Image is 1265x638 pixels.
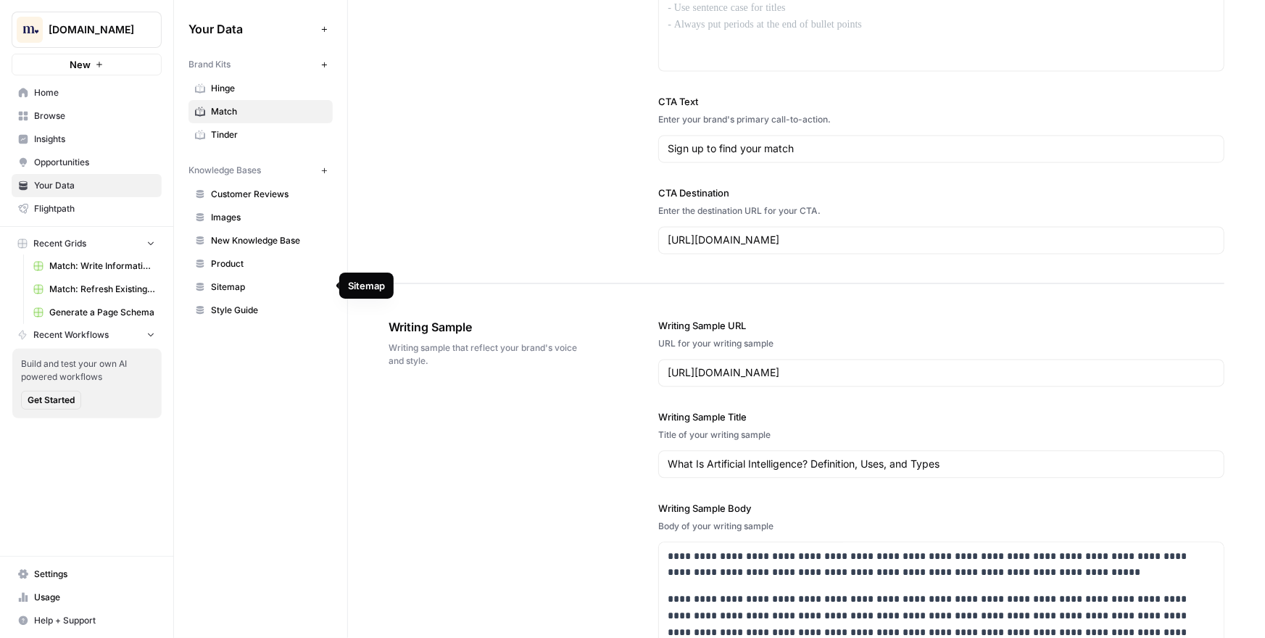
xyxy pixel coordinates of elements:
span: Recent Grids [33,237,86,250]
button: New [12,54,162,75]
span: Writing Sample [389,319,577,336]
span: Knowledge Bases [188,164,261,177]
button: Recent Workflows [12,324,162,346]
button: Recent Grids [12,233,162,254]
span: Opportunities [34,156,155,169]
span: Match: Write Informational Article [49,260,155,273]
label: CTA Text [658,95,1224,109]
a: Opportunities [12,151,162,174]
a: Tinder [188,123,333,146]
span: Get Started [28,394,75,407]
input: Game Day Gear Guide [668,457,1215,472]
div: Body of your writing sample [658,521,1224,534]
div: Enter your brand's primary call-to-action. [658,114,1224,127]
a: New Knowledge Base [188,229,333,252]
span: Brand Kits [188,58,231,71]
span: Generate a Page Schema [49,306,155,319]
a: Insights [12,128,162,151]
a: Settings [12,563,162,586]
div: Enter the destination URL for your CTA. [658,205,1224,218]
a: Customer Reviews [188,183,333,206]
span: Match: Refresh Existing Content [49,283,155,296]
span: Sitemap [211,281,326,294]
button: Workspace: Match.com [12,12,162,48]
span: Tinder [211,128,326,141]
button: Help + Support [12,609,162,632]
input: www.sundaysoccer.com/game-day [668,366,1215,381]
div: URL for your writing sample [658,338,1224,351]
span: New Knowledge Base [211,234,326,247]
a: Usage [12,586,162,609]
a: Product [188,252,333,275]
span: Product [211,257,326,270]
label: Writing Sample Title [658,410,1224,425]
label: CTA Destination [658,186,1224,201]
a: Match: Write Informational Article [27,254,162,278]
a: Hinge [188,77,333,100]
a: Your Data [12,174,162,197]
span: Writing sample that reflect your brand's voice and style. [389,342,577,368]
a: Match: Refresh Existing Content [27,278,162,301]
span: Your Data [34,179,155,192]
a: Home [12,81,162,104]
a: Images [188,206,333,229]
span: Customer Reviews [211,188,326,201]
a: Browse [12,104,162,128]
span: Match [211,105,326,118]
a: Match [188,100,333,123]
span: Usage [34,591,155,604]
a: Style Guide [188,299,333,322]
input: www.sundaysoccer.com/gearup [668,233,1215,248]
span: Style Guide [211,304,326,317]
button: Get Started [21,391,81,410]
span: Browse [34,109,155,123]
label: Writing Sample Body [658,502,1224,516]
img: Match.com Logo [17,17,43,43]
span: Insights [34,133,155,146]
span: [DOMAIN_NAME] [49,22,136,37]
label: Writing Sample URL [658,319,1224,333]
span: Your Data [188,20,315,38]
span: Flightpath [34,202,155,215]
span: Settings [34,568,155,581]
span: New [70,57,91,72]
a: Flightpath [12,197,162,220]
span: Images [211,211,326,224]
span: Recent Workflows [33,328,109,341]
span: Hinge [211,82,326,95]
input: Gear up and get in the game with Sunday Soccer! [668,142,1215,157]
span: Build and test your own AI powered workflows [21,357,153,384]
span: Help + Support [34,614,155,627]
div: Sitemap [348,278,385,293]
a: Sitemap [188,275,333,299]
div: Title of your writing sample [658,429,1224,442]
a: Generate a Page Schema [27,301,162,324]
span: Home [34,86,155,99]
